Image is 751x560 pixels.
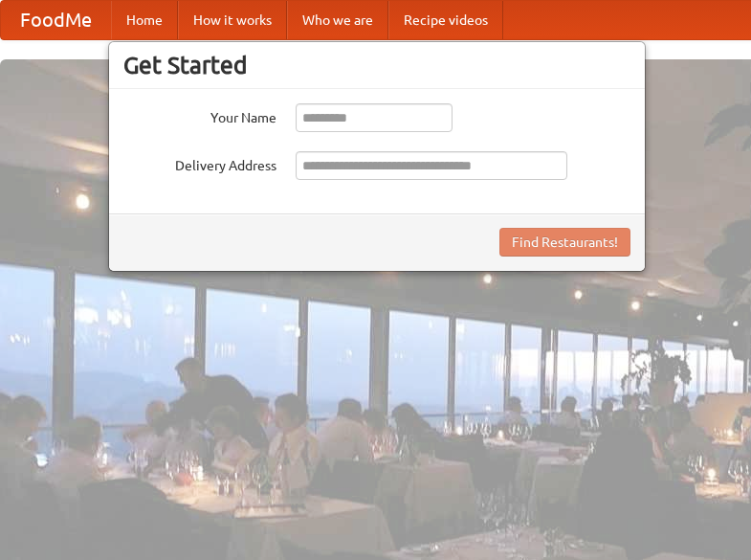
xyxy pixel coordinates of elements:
[123,151,276,175] label: Delivery Address
[1,1,111,39] a: FoodMe
[111,1,178,39] a: Home
[178,1,287,39] a: How it works
[287,1,388,39] a: Who we are
[499,228,630,257] button: Find Restaurants!
[123,103,276,127] label: Your Name
[388,1,503,39] a: Recipe videos
[123,51,630,79] h3: Get Started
